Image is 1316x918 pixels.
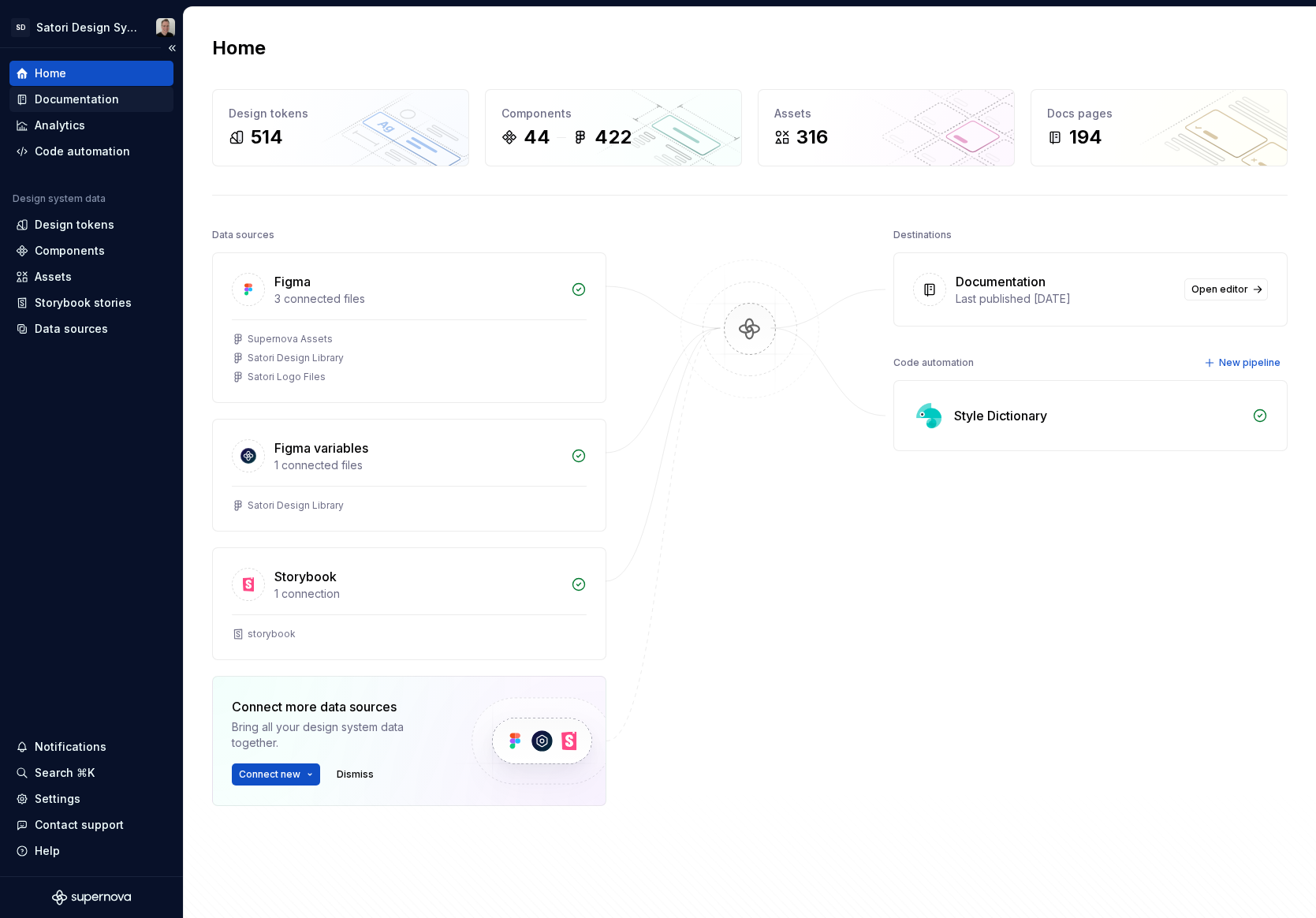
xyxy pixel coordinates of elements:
[212,35,266,61] h2: Home
[248,499,344,512] div: Satori Design Library
[35,321,108,337] div: Data sources
[9,838,173,864] button: Help
[239,768,300,781] span: Connect new
[52,890,131,905] svg: Supernova Logo
[3,10,180,44] button: SDSatori Design SystemAlan Gornick
[274,272,311,291] div: Figma
[35,65,66,81] div: Home
[9,734,173,759] button: Notifications
[229,106,453,121] div: Design tokens
[954,406,1047,425] div: Style Dictionary
[35,91,119,107] div: Documentation
[274,291,561,307] div: 3 connected files
[274,457,561,473] div: 1 connected files
[796,125,828,150] div: 316
[9,139,173,164] a: Code automation
[501,106,725,121] div: Components
[9,264,173,289] a: Assets
[35,791,80,807] div: Settings
[36,20,137,35] div: Satori Design System
[9,212,173,237] a: Design tokens
[524,125,550,150] div: 44
[156,18,175,37] img: Alan Gornick
[35,243,105,259] div: Components
[9,760,173,786] button: Search ⌘K
[9,786,173,812] a: Settings
[956,291,1175,307] div: Last published [DATE]
[248,371,326,383] div: Satori Logo Files
[232,719,445,751] div: Bring all your design system data together.
[9,87,173,112] a: Documentation
[13,192,106,205] div: Design system data
[248,333,333,345] div: Supernova Assets
[35,217,114,233] div: Design tokens
[11,18,30,37] div: SD
[1199,352,1288,374] button: New pipeline
[212,252,606,403] a: Figma3 connected filesSupernova AssetsSatori Design LibrarySatori Logo Files
[251,125,283,150] div: 514
[485,89,742,166] a: Components44422
[758,89,1015,166] a: Assets316
[9,812,173,838] button: Contact support
[35,295,132,311] div: Storybook stories
[893,352,974,374] div: Code automation
[212,547,606,660] a: Storybook1 connectionstorybook
[595,125,632,150] div: 422
[35,269,72,285] div: Assets
[1069,125,1102,150] div: 194
[35,843,60,859] div: Help
[212,89,469,166] a: Design tokens514
[1031,89,1288,166] a: Docs pages194
[35,817,124,833] div: Contact support
[893,224,952,246] div: Destinations
[774,106,998,121] div: Assets
[9,113,173,138] a: Analytics
[212,224,274,246] div: Data sources
[248,628,296,640] div: storybook
[1184,278,1268,300] a: Open editor
[35,144,130,159] div: Code automation
[330,763,381,786] button: Dismiss
[212,419,606,532] a: Figma variables1 connected filesSatori Design Library
[232,763,320,786] button: Connect new
[9,316,173,341] a: Data sources
[274,567,337,586] div: Storybook
[161,37,183,59] button: Collapse sidebar
[1219,356,1281,369] span: New pipeline
[1191,283,1248,296] span: Open editor
[232,697,445,716] div: Connect more data sources
[9,238,173,263] a: Components
[35,739,106,755] div: Notifications
[35,765,95,781] div: Search ⌘K
[274,586,561,602] div: 1 connection
[9,290,173,315] a: Storybook stories
[248,352,344,364] div: Satori Design Library
[274,438,368,457] div: Figma variables
[337,768,374,781] span: Dismiss
[956,272,1046,291] div: Documentation
[1047,106,1271,121] div: Docs pages
[9,61,173,86] a: Home
[35,118,85,133] div: Analytics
